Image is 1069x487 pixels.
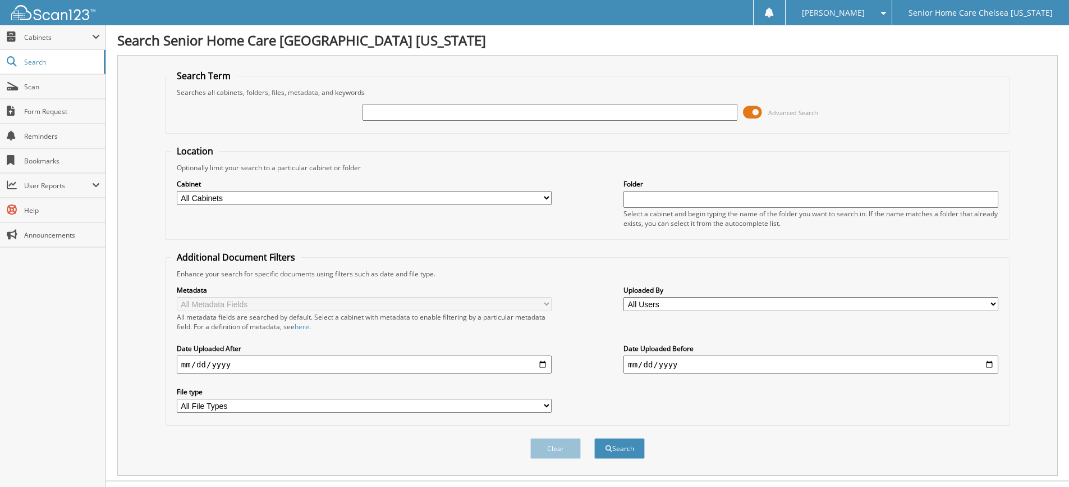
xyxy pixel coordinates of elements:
[24,206,100,215] span: Help
[24,57,98,67] span: Search
[177,387,552,397] label: File type
[1013,433,1069,487] iframe: Chat Widget
[909,10,1053,16] span: Senior Home Care Chelsea [US_STATE]
[177,179,552,189] label: Cabinet
[768,108,818,117] span: Advanced Search
[24,82,100,92] span: Scan
[177,344,552,353] label: Date Uploaded After
[171,88,1004,97] div: Searches all cabinets, folders, files, metadata, and keywords
[24,181,92,190] span: User Reports
[117,31,1058,49] h1: Search Senior Home Care [GEOGRAPHIC_DATA] [US_STATE]
[171,70,236,82] legend: Search Term
[623,285,998,295] label: Uploaded By
[24,33,92,42] span: Cabinets
[24,107,100,116] span: Form Request
[24,230,100,240] span: Announcements
[623,209,998,228] div: Select a cabinet and begin typing the name of the folder you want to search in. If the name match...
[530,438,581,459] button: Clear
[11,5,95,20] img: scan123-logo-white.svg
[24,131,100,141] span: Reminders
[802,10,865,16] span: [PERSON_NAME]
[623,356,998,374] input: end
[171,163,1004,172] div: Optionally limit your search to a particular cabinet or folder
[171,269,1004,279] div: Enhance your search for specific documents using filters such as date and file type.
[171,251,301,263] legend: Additional Document Filters
[594,438,645,459] button: Search
[177,285,552,295] label: Metadata
[177,356,552,374] input: start
[295,322,309,331] a: here
[623,344,998,353] label: Date Uploaded Before
[171,145,219,157] legend: Location
[24,156,100,166] span: Bookmarks
[623,179,998,189] label: Folder
[177,312,552,331] div: All metadata fields are searched by default. Select a cabinet with metadata to enable filtering b...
